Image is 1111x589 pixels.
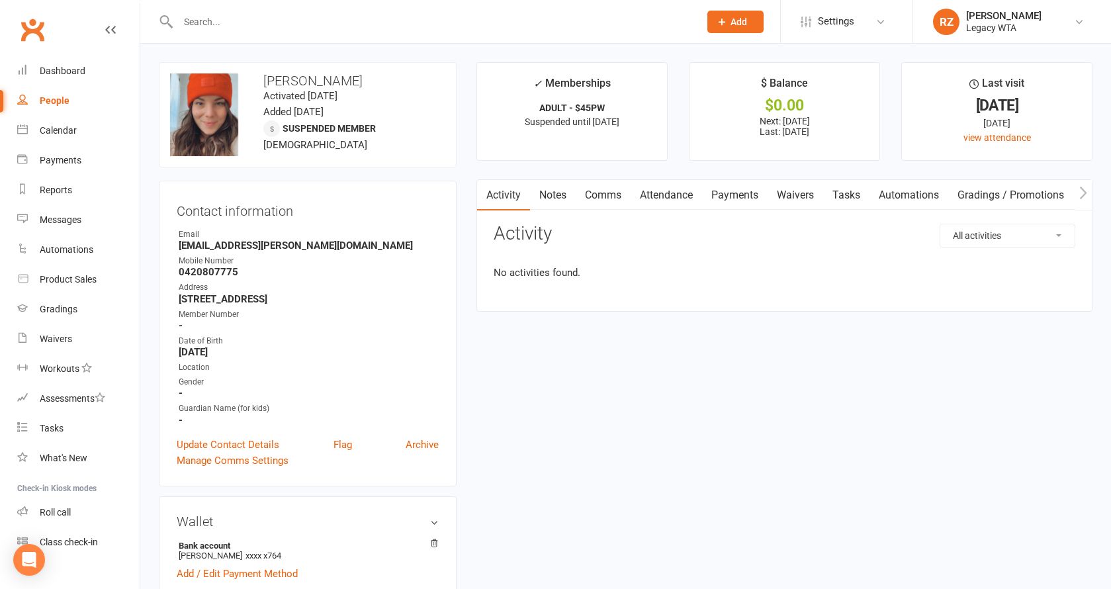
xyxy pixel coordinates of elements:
[17,414,140,443] a: Tasks
[701,116,867,137] p: Next: [DATE] Last: [DATE]
[17,294,140,324] a: Gradings
[17,265,140,294] a: Product Sales
[914,116,1080,130] div: [DATE]
[525,116,619,127] span: Suspended until [DATE]
[40,304,77,314] div: Gradings
[333,437,352,453] a: Flag
[966,22,1042,34] div: Legacy WTA
[174,13,690,31] input: Search...
[40,185,72,195] div: Reports
[179,240,439,251] strong: [EMAIL_ADDRESS][PERSON_NAME][DOMAIN_NAME]
[17,324,140,354] a: Waivers
[17,116,140,146] a: Calendar
[17,56,140,86] a: Dashboard
[818,7,854,36] span: Settings
[576,180,631,210] a: Comms
[179,281,439,294] div: Address
[17,498,140,527] a: Roll call
[406,437,439,453] a: Archive
[40,214,81,225] div: Messages
[707,11,764,33] button: Add
[40,423,64,433] div: Tasks
[263,106,324,118] time: Added [DATE]
[823,180,869,210] a: Tasks
[914,99,1080,113] div: [DATE]
[179,293,439,305] strong: [STREET_ADDRESS]
[283,123,376,134] span: Suspended member
[179,255,439,267] div: Mobile Number
[761,75,808,99] div: $ Balance
[948,180,1073,210] a: Gradings / Promotions
[179,266,439,278] strong: 0420807775
[477,180,530,210] a: Activity
[17,527,140,557] a: Class kiosk mode
[40,95,69,106] div: People
[179,361,439,374] div: Location
[179,387,439,399] strong: -
[263,90,337,102] time: Activated [DATE]
[40,393,105,404] div: Assessments
[40,155,81,165] div: Payments
[768,180,823,210] a: Waivers
[40,334,72,344] div: Waivers
[631,180,702,210] a: Attendance
[17,86,140,116] a: People
[179,335,439,347] div: Date of Birth
[702,180,768,210] a: Payments
[13,544,45,576] div: Open Intercom Messenger
[533,77,542,90] i: ✓
[40,453,87,463] div: What's New
[17,235,140,265] a: Automations
[966,10,1042,22] div: [PERSON_NAME]
[177,514,439,529] h3: Wallet
[177,199,439,218] h3: Contact information
[869,180,948,210] a: Automations
[179,320,439,332] strong: -
[177,453,289,469] a: Manage Comms Settings
[179,376,439,388] div: Gender
[170,73,253,156] img: image1691559560.png
[40,66,85,76] div: Dashboard
[701,99,867,113] div: $0.00
[40,537,98,547] div: Class check-in
[179,414,439,426] strong: -
[494,224,1075,244] h3: Activity
[494,265,1075,281] li: No activities found.
[17,354,140,384] a: Workouts
[731,17,747,27] span: Add
[170,73,445,88] h3: [PERSON_NAME]
[969,75,1024,99] div: Last visit
[40,363,79,374] div: Workouts
[245,551,281,561] span: xxxx x764
[963,132,1031,143] a: view attendance
[17,443,140,473] a: What's New
[40,125,77,136] div: Calendar
[16,13,49,46] a: Clubworx
[17,146,140,175] a: Payments
[177,566,298,582] a: Add / Edit Payment Method
[17,175,140,205] a: Reports
[530,180,576,210] a: Notes
[17,205,140,235] a: Messages
[17,384,140,414] a: Assessments
[40,507,71,518] div: Roll call
[179,228,439,241] div: Email
[933,9,959,35] div: RZ
[40,244,93,255] div: Automations
[40,274,97,285] div: Product Sales
[263,139,367,151] span: [DEMOGRAPHIC_DATA]
[177,437,279,453] a: Update Contact Details
[179,346,439,358] strong: [DATE]
[179,402,439,415] div: Guardian Name (for kids)
[539,103,605,113] strong: ADULT - $45PW
[179,541,432,551] strong: Bank account
[179,308,439,321] div: Member Number
[533,75,611,99] div: Memberships
[177,539,439,563] li: [PERSON_NAME]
